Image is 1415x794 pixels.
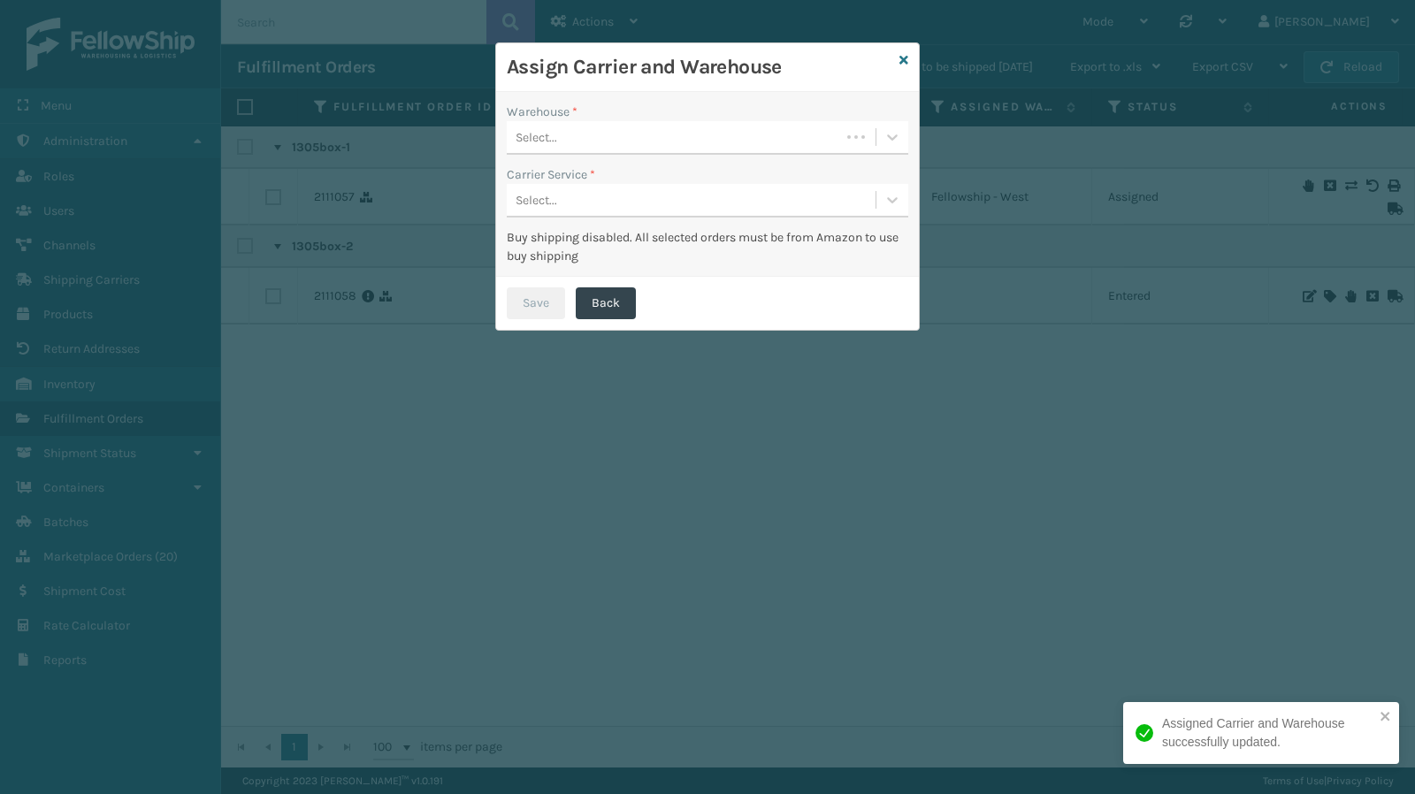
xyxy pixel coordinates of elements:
[1380,709,1392,726] button: close
[507,165,595,184] label: Carrier Service
[576,287,636,319] button: Back
[507,54,892,80] h3: Assign Carrier and Warehouse
[507,287,565,319] button: Save
[516,191,557,210] div: Select...
[516,128,557,147] div: Select...
[507,103,577,121] label: Warehouse
[507,228,908,265] div: Buy shipping disabled. All selected orders must be from Amazon to use buy shipping
[1162,714,1374,752] div: Assigned Carrier and Warehouse successfully updated.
